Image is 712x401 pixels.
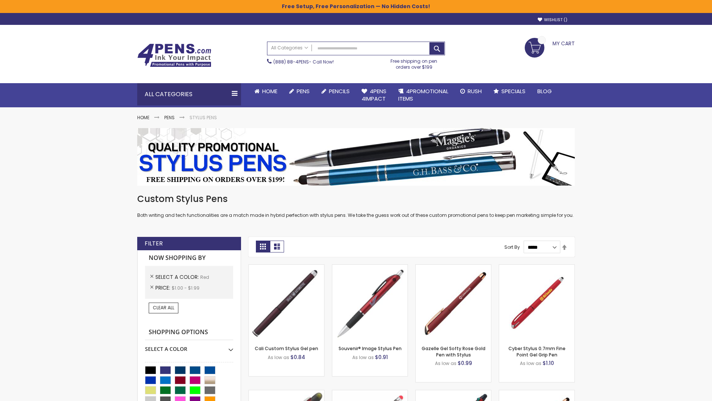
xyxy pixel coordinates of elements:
span: As low as [520,360,541,366]
a: Pencils [316,83,356,100]
span: $1.10 [543,359,554,367]
label: Sort By [504,244,520,250]
a: Souvenir® Image Stylus Pen-Red [332,264,408,271]
span: As low as [352,354,374,361]
a: Cali Custom Stylus Gel pen-Red [249,264,324,271]
a: Souvenir® Image Stylus Pen [339,345,402,352]
span: $0.91 [375,353,388,361]
a: Orbitor 4 Color Assorted Ink Metallic Stylus Pens-Red [416,390,491,396]
span: Home [262,87,277,95]
span: Pencils [329,87,350,95]
span: 4Pens 4impact [362,87,386,102]
a: Cali Custom Stylus Gel pen [255,345,318,352]
a: All Categories [267,42,312,54]
a: Home [248,83,283,100]
img: Souvenir® Image Stylus Pen-Red [332,265,408,340]
a: Wishlist [538,17,567,23]
img: Gazelle Gel Softy Rose Gold Pen with Stylus-Red [416,265,491,340]
a: Gazelle Gel Softy Rose Gold Pen with Stylus-Red [416,264,491,271]
a: Home [137,114,149,121]
h1: Custom Stylus Pens [137,193,575,205]
span: $0.84 [290,353,305,361]
a: Pens [283,83,316,100]
strong: Filter [145,239,163,248]
a: Gazelle Gel Softy Rose Gold Pen with Stylus [422,345,485,358]
img: Cali Custom Stylus Gel pen-Red [249,265,324,340]
a: Gazelle Gel Softy Rose Gold Pen with Stylus - ColorJet-Red [499,390,574,396]
span: Pens [297,87,310,95]
span: All Categories [271,45,308,51]
a: 4Pens4impact [356,83,392,107]
div: Select A Color [145,340,233,353]
div: Free shipping on pen orders over $199 [383,55,445,70]
a: (888) 88-4PENS [273,59,309,65]
a: Blog [531,83,558,100]
a: Souvenir® Jalan Highlighter Stylus Pen Combo-Red [249,390,324,396]
span: $0.99 [458,359,472,367]
span: $1.00 - $1.99 [172,285,200,291]
a: Pens [164,114,175,121]
strong: Shopping Options [145,325,233,340]
span: Rush [468,87,482,95]
a: Rush [454,83,488,100]
strong: Grid [256,241,270,252]
a: Cyber Stylus 0.7mm Fine Point Gel Grip Pen-Red [499,264,574,271]
span: Price [155,284,172,291]
span: Clear All [153,304,174,311]
img: Stylus Pens [137,128,575,186]
img: Cyber Stylus 0.7mm Fine Point Gel Grip Pen-Red [499,265,574,340]
span: As low as [435,360,456,366]
span: Blog [537,87,552,95]
img: 4Pens Custom Pens and Promotional Products [137,43,211,67]
span: Select A Color [155,273,200,281]
div: Both writing and tech functionalities are a match made in hybrid perfection with stylus pens. We ... [137,193,575,219]
span: - Call Now! [273,59,334,65]
a: 4PROMOTIONALITEMS [392,83,454,107]
a: Clear All [149,303,178,313]
span: As low as [268,354,289,361]
span: Red [200,274,209,280]
span: Specials [501,87,525,95]
strong: Now Shopping by [145,250,233,266]
a: Cyber Stylus 0.7mm Fine Point Gel Grip Pen [508,345,566,358]
span: 4PROMOTIONAL ITEMS [398,87,448,102]
strong: Stylus Pens [189,114,217,121]
a: Specials [488,83,531,100]
div: All Categories [137,83,241,105]
a: Islander Softy Gel with Stylus - ColorJet Imprint-Red [332,390,408,396]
